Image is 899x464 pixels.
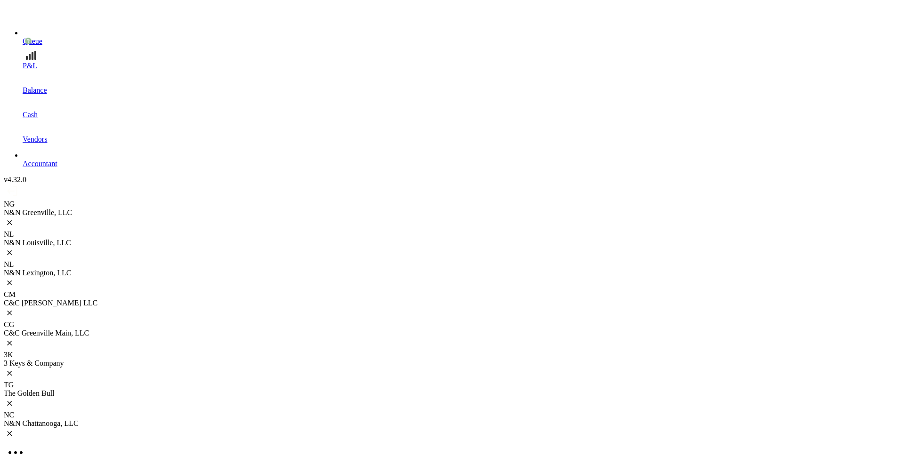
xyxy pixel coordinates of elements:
div: NL [4,230,895,239]
a: Queue [23,21,895,46]
div: CM [4,290,895,299]
a: Vendors [23,119,895,144]
div: 3K [4,351,895,359]
div: C&C [PERSON_NAME] LLC [4,299,895,307]
a: Cash [23,95,895,119]
div: N&N Greenville, LLC [4,208,895,217]
div: v 4.32.0 [4,176,895,184]
a: P&L [23,46,895,70]
div: NC [4,411,895,419]
span: Cash [23,111,38,119]
div: N&N Louisville, LLC [4,239,895,247]
div: C&C Greenville Main, LLC [4,329,895,337]
span: Queue [23,37,42,45]
a: Balance [23,70,895,95]
div: NG [4,200,895,208]
a: Accountant [23,144,895,168]
span: Balance [23,86,47,94]
span: Accountant [23,160,57,168]
div: N&N Chattanooga, LLC [4,419,895,428]
div: NL [4,260,895,269]
div: 3 Keys & Company [4,359,895,368]
div: The Golden Bull [4,389,895,398]
span: P&L [23,62,37,70]
div: N&N Lexington, LLC [4,269,895,277]
div: TG [4,381,895,389]
span: Vendors [23,135,47,143]
div: CG [4,320,895,329]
